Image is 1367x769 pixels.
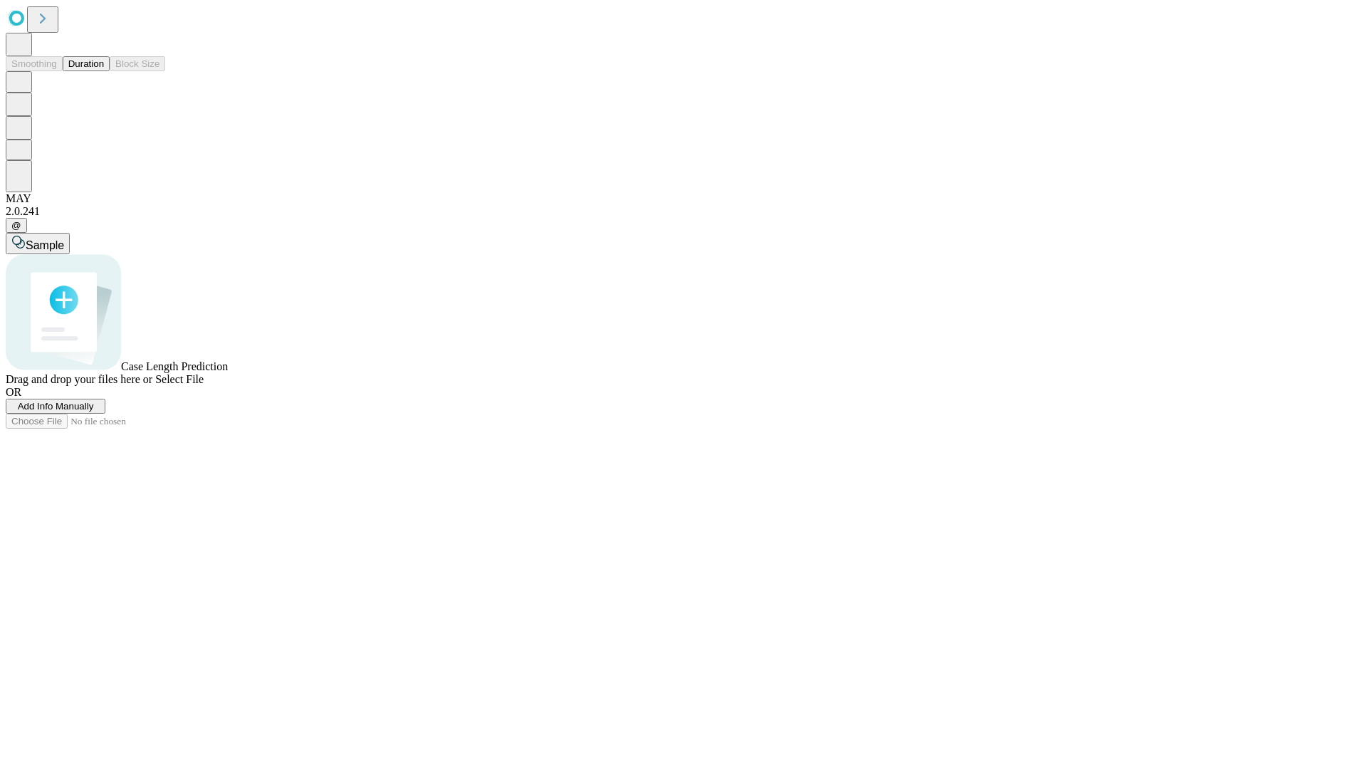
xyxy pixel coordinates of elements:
[6,233,70,254] button: Sample
[155,373,204,385] span: Select File
[6,218,27,233] button: @
[121,360,228,372] span: Case Length Prediction
[11,220,21,231] span: @
[6,56,63,71] button: Smoothing
[6,386,21,398] span: OR
[18,401,94,412] span: Add Info Manually
[6,373,152,385] span: Drag and drop your files here or
[6,192,1361,205] div: MAY
[6,205,1361,218] div: 2.0.241
[63,56,110,71] button: Duration
[26,239,64,251] span: Sample
[110,56,165,71] button: Block Size
[6,399,105,414] button: Add Info Manually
